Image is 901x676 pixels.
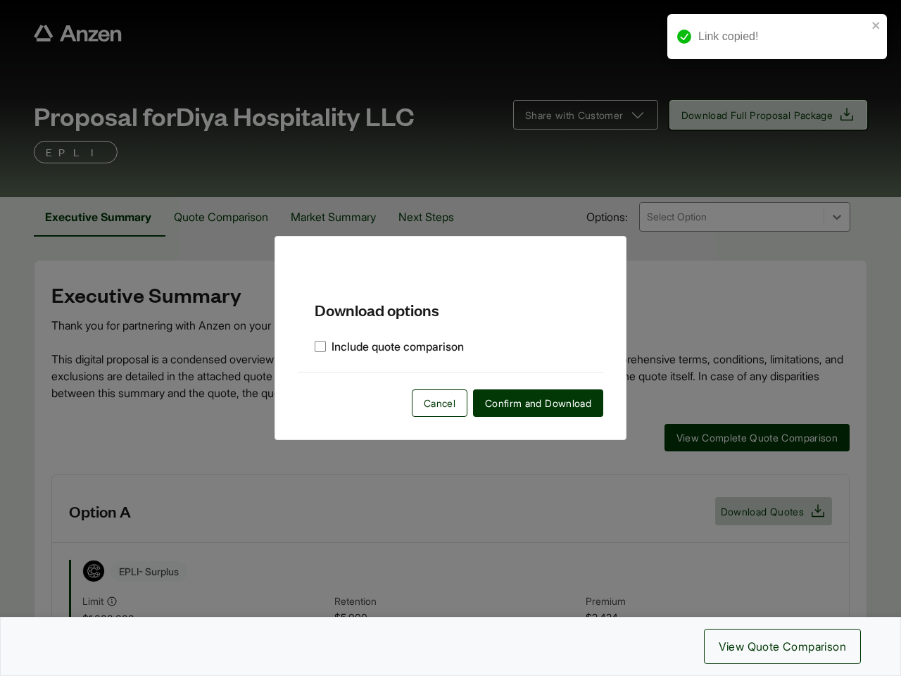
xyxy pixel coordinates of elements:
h5: Download options [298,276,603,320]
button: close [871,20,881,31]
button: Confirm and Download [473,389,603,417]
div: Link copied! [698,28,867,45]
button: Cancel [412,389,467,417]
span: View Quote Comparison [719,638,846,655]
span: Confirm and Download [485,396,591,411]
button: View Quote Comparison [704,629,861,664]
label: Include quote comparison [315,338,464,355]
span: Cancel [424,396,455,411]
